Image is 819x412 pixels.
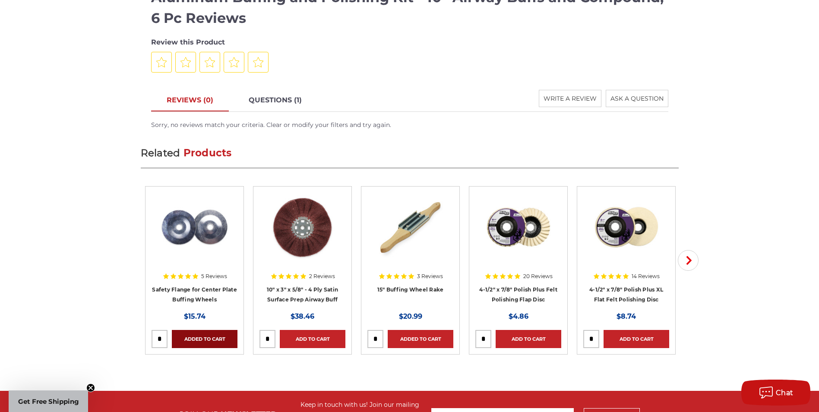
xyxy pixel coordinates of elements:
button: WRITE A REVIEW [539,90,601,107]
a: buffing and polishing felt flap disc [475,193,561,275]
a: QUESTIONS (1) [233,90,317,111]
a: 4.5 inch extra thick felt disc [583,193,669,275]
span: 5 Reviews [201,274,227,279]
span: $15.74 [184,312,206,320]
button: Close teaser [86,383,95,392]
div: Get Free ShippingClose teaser [9,390,88,412]
span: $8.74 [617,312,636,320]
a: REVIEWS (0) [151,90,229,111]
span: WRITE A REVIEW [544,95,597,102]
div: Review this Product [151,37,668,48]
img: 4.5 inch extra thick felt disc [592,193,661,262]
a: 4-1/2" x 7/8" Polish Plus Felt Polishing Flap Disc [479,286,557,303]
span: Related [141,147,180,159]
span: $20.99 [399,312,422,320]
span: Products [183,147,232,159]
button: ASK A QUESTION [606,90,668,107]
span: $38.46 [291,312,314,320]
a: 10" x 3" x 5/8" - 4 Ply Satin Surface Prep Airway Buff [267,286,338,303]
a: Added to Cart [172,330,237,348]
span: Get Free Shipping [18,397,79,406]
span: Chat [776,389,794,397]
span: $4.86 [509,312,528,320]
a: 4 inch safety flange for center plate airway buffs [152,193,237,275]
span: 20 Reviews [523,274,553,279]
span: 3 Reviews [417,274,443,279]
img: 10 inch satin surface prep airway buffing wheel [268,193,337,262]
a: Added to Cart [388,330,453,348]
a: Safety Flange for Center Plate Buffing Wheels [152,286,237,303]
a: 10 inch satin surface prep airway buffing wheel [259,193,345,275]
img: buffing and polishing felt flap disc [484,193,553,262]
div: Sorry, no reviews match your criteria. Clear or modify your filters and try again. [151,120,668,130]
span: 14 Reviews [632,274,660,279]
img: double handle buffing wheel cleaning rake [376,193,445,262]
span: ASK A QUESTION [610,95,664,102]
a: 15" Buffing Wheel Rake [377,286,444,293]
a: Add to Cart [280,330,345,348]
span: 2 Reviews [309,274,335,279]
a: Add to Cart [496,330,561,348]
button: Next [678,250,699,271]
a: Add to Cart [604,330,669,348]
img: 4 inch safety flange for center plate airway buffs [160,193,229,262]
a: 4-1/2" x 7/8" Polish Plus XL Flat Felt Polishing Disc [589,286,663,303]
a: double handle buffing wheel cleaning rake [367,193,453,275]
button: Chat [741,380,810,406]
